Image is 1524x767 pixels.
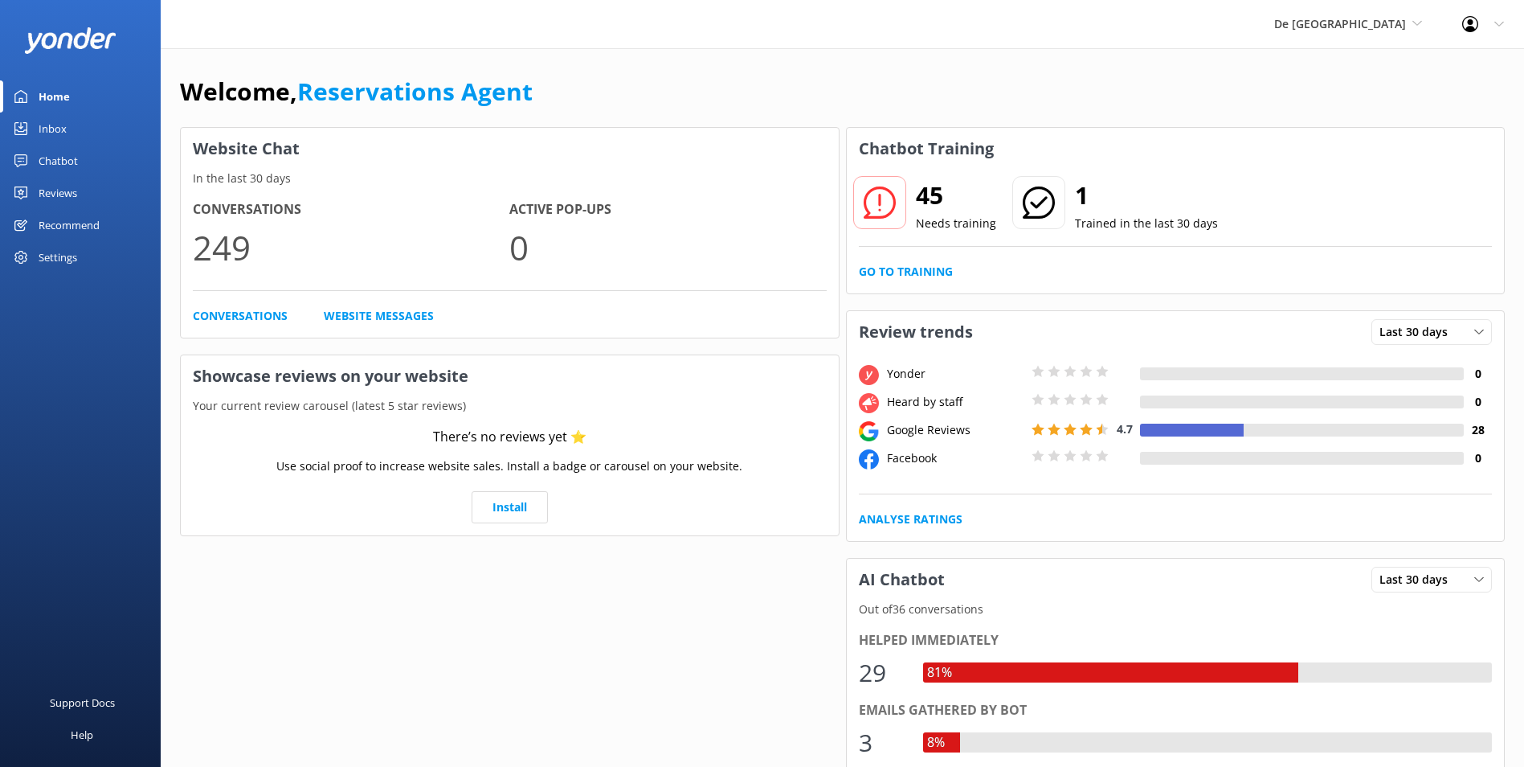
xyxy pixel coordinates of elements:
[39,145,78,177] div: Chatbot
[181,170,839,187] p: In the last 30 days
[916,176,996,215] h2: 45
[1075,215,1218,232] p: Trained in the last 30 days
[180,72,533,111] h1: Welcome,
[509,199,826,220] h4: Active Pop-ups
[847,311,985,353] h3: Review trends
[39,209,100,241] div: Recommend
[181,355,839,397] h3: Showcase reviews on your website
[276,457,742,475] p: Use social proof to increase website sales. Install a badge or carousel on your website.
[923,732,949,753] div: 8%
[193,307,288,325] a: Conversations
[859,263,953,281] a: Go to Training
[1117,421,1133,437] span: 4.7
[859,700,1493,721] div: Emails gathered by bot
[193,199,509,220] h4: Conversations
[39,113,67,145] div: Inbox
[1464,365,1492,383] h4: 0
[1274,16,1406,31] span: De [GEOGRAPHIC_DATA]
[1464,393,1492,411] h4: 0
[193,220,509,274] p: 249
[847,601,1505,618] p: Out of 36 conversations
[859,654,907,692] div: 29
[1379,571,1457,589] span: Last 30 days
[916,215,996,232] p: Needs training
[324,307,434,325] a: Website Messages
[181,128,839,170] h3: Website Chat
[883,393,1028,411] div: Heard by staff
[39,80,70,113] div: Home
[39,241,77,273] div: Settings
[883,449,1028,467] div: Facebook
[509,220,826,274] p: 0
[24,27,116,54] img: yonder-white-logo.png
[859,511,962,528] a: Analyse Ratings
[859,724,907,762] div: 3
[847,128,1006,170] h3: Chatbot Training
[859,630,1493,651] div: Helped immediately
[181,397,839,415] p: Your current review carousel (latest 5 star reviews)
[883,421,1028,439] div: Google Reviews
[883,365,1028,383] div: Yonder
[923,662,956,683] div: 81%
[1464,449,1492,467] h4: 0
[39,177,77,209] div: Reviews
[847,559,957,601] h3: AI Chatbot
[1379,323,1457,341] span: Last 30 days
[297,75,533,108] a: Reservations Agent
[433,427,586,448] div: There’s no reviews yet ⭐
[472,491,548,523] a: Install
[1464,421,1492,439] h4: 28
[1075,176,1218,215] h2: 1
[50,687,115,719] div: Support Docs
[71,719,93,751] div: Help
